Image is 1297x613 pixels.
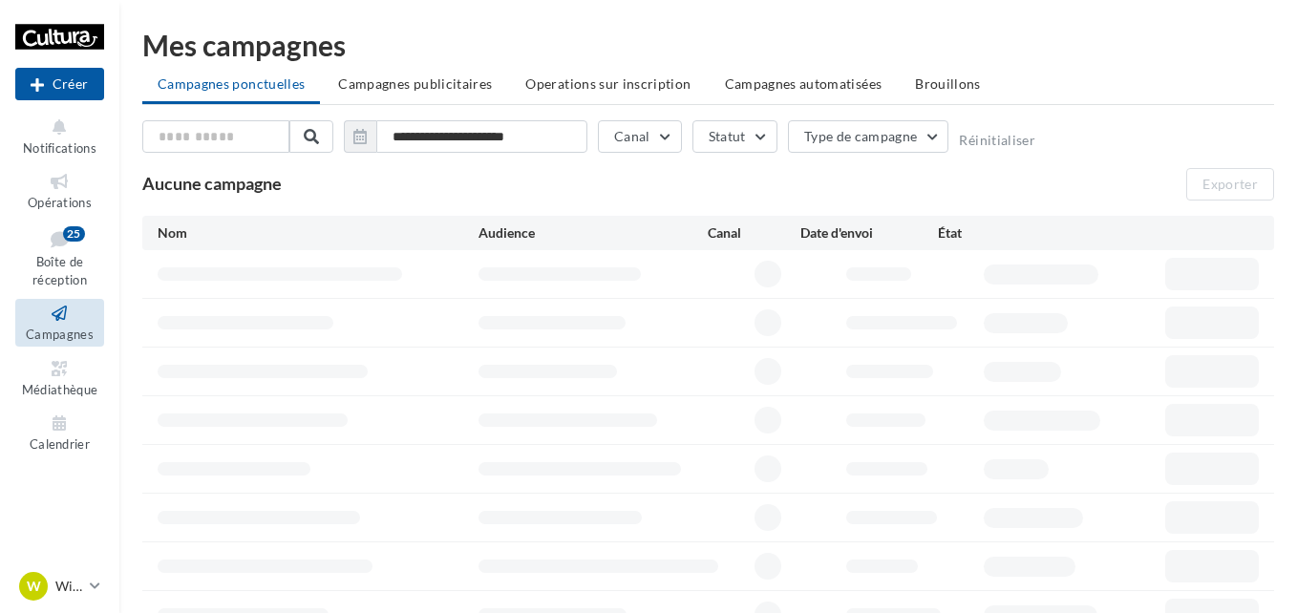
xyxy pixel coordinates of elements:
a: W Wittenheim [15,568,104,604]
div: Canal [708,223,799,243]
span: Boîte de réception [32,254,87,287]
span: Operations sur inscription [525,75,691,92]
button: Type de campagne [788,120,949,153]
a: Campagnes [15,299,104,346]
button: Créer [15,68,104,100]
span: Opérations [28,195,92,210]
button: Exporter [1186,168,1274,201]
span: Campagnes [26,327,94,342]
span: Notifications [23,140,96,156]
div: Date d'envoi [800,223,938,243]
div: 25 [63,226,85,242]
a: Calendrier [15,409,104,455]
span: W [27,577,41,596]
div: Nouvelle campagne [15,68,104,100]
p: Wittenheim [55,577,82,596]
span: Brouillons [915,75,981,92]
a: Opérations [15,167,104,214]
span: Aucune campagne [142,173,282,194]
button: Notifications [15,113,104,159]
a: Médiathèque [15,354,104,401]
div: Nom [158,223,478,243]
span: Calendrier [30,436,90,452]
span: Campagnes automatisées [725,75,882,92]
button: Statut [692,120,777,153]
span: Médiathèque [22,382,98,397]
button: Réinitialiser [959,133,1035,148]
div: Mes campagnes [142,31,1274,59]
div: Audience [478,223,708,243]
a: Boîte de réception25 [15,222,104,292]
button: Canal [598,120,682,153]
div: État [938,223,1075,243]
span: Campagnes publicitaires [338,75,492,92]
